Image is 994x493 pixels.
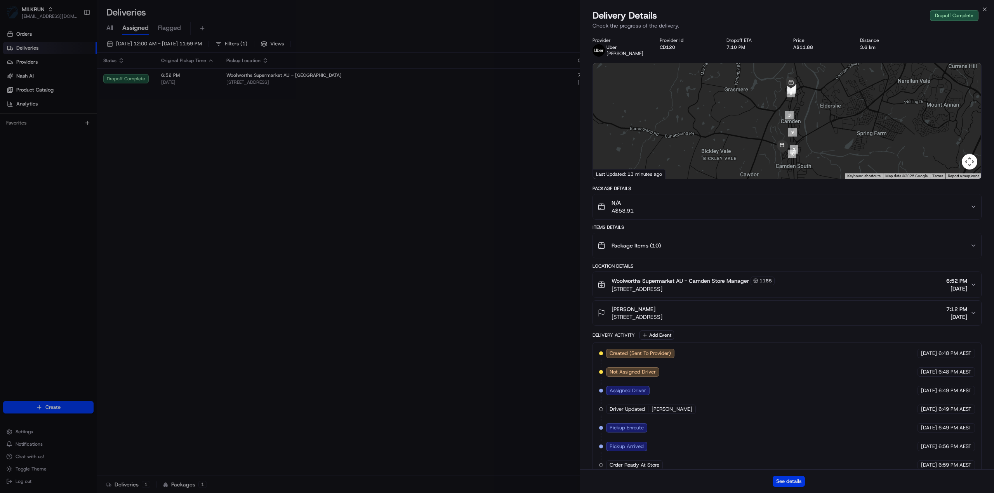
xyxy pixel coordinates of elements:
span: [DATE] [921,368,937,375]
span: Package Items ( 10 ) [612,242,661,249]
span: 6:56 PM AEST [938,443,971,450]
button: See details [773,476,805,487]
span: Created (Sent To Provider) [610,350,671,357]
button: CD120 [660,44,675,50]
span: 1185 [759,278,772,284]
span: [DATE] [921,350,937,357]
span: 6:48 PM AEST [938,350,971,357]
div: 3.6 km [860,44,914,50]
span: 6:49 PM AEST [938,406,971,413]
a: Report a map error [948,174,979,178]
div: Provider [593,37,647,43]
div: Package Details [593,185,982,192]
div: Distance [860,37,914,43]
span: Pickup Arrived [610,443,644,450]
button: [PERSON_NAME][STREET_ADDRESS]7:12 PM[DATE] [593,301,981,325]
span: [PERSON_NAME] [606,50,643,57]
span: [DATE] [921,424,937,431]
span: Map data ©2025 Google [885,174,928,178]
span: Driver Updated [610,406,645,413]
div: Delivery Activity [593,332,635,338]
span: 6:52 PM [946,277,967,285]
button: N/AA$53.91 [593,194,981,219]
a: Open this area in Google Maps (opens a new window) [595,169,620,179]
div: Last Updated: 13 minutes ago [593,169,666,179]
div: 3 [785,111,794,119]
span: [STREET_ADDRESS] [612,285,775,293]
button: Add Event [639,330,674,340]
span: N/A [612,199,634,207]
span: [DATE] [921,443,937,450]
span: Uber [606,44,617,50]
span: 6:48 PM AEST [938,368,971,375]
div: 10 [788,150,796,158]
span: Woolworths Supermarket AU - Camden Store Manager [612,277,749,285]
span: Order Ready At Store [610,462,659,469]
span: Delivery Details [593,9,657,22]
div: Provider Id [660,37,714,43]
span: [DATE] [946,285,967,292]
img: uber-new-logo.jpeg [593,44,605,57]
button: Package Items (10) [593,233,981,258]
div: 2 [790,145,798,154]
span: [DATE] [921,387,937,394]
span: Not Assigned Driver [610,368,656,375]
span: [DATE] [946,313,967,321]
div: Items Details [593,224,982,230]
button: Keyboard shortcuts [847,173,881,179]
span: 6:49 PM AEST [938,387,971,394]
span: Assigned Driver [610,387,646,394]
div: 9 [788,128,797,137]
span: [DATE] [921,406,937,413]
span: [PERSON_NAME] [612,305,655,313]
span: Pickup Enroute [610,424,644,431]
span: 6:59 PM AEST [938,462,971,469]
span: [PERSON_NAME] [652,406,692,413]
div: 8 [787,89,795,97]
div: 7:10 PM [726,44,781,50]
span: 7:12 PM [946,305,967,313]
button: Map camera controls [962,154,977,170]
span: [STREET_ADDRESS] [612,313,662,321]
div: Location Details [593,263,982,269]
button: Woolworths Supermarket AU - Camden Store Manager1185[STREET_ADDRESS]6:52 PM[DATE] [593,272,981,298]
img: Google [595,169,620,179]
span: [DATE] [921,462,937,469]
span: A$53.91 [612,207,634,214]
p: Check the progress of the delivery. [593,22,982,29]
div: Price [793,37,848,43]
div: A$11.88 [793,44,848,50]
span: 6:49 PM AEST [938,424,971,431]
div: Dropoff ETA [726,37,781,43]
a: Terms [932,174,943,178]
